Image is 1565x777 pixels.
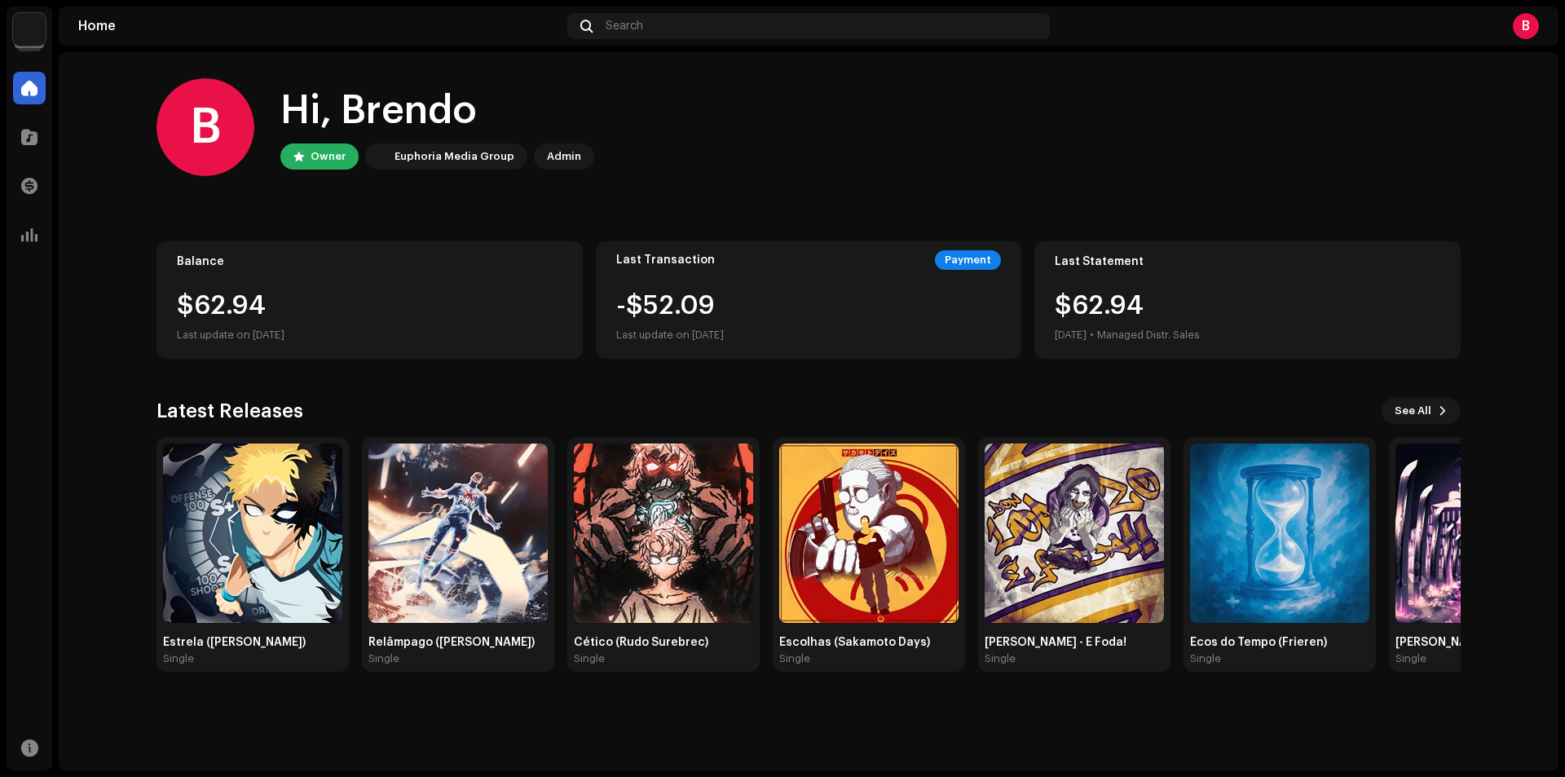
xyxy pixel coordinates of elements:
div: Escolhas (Sakamoto Days) [779,636,959,649]
div: Single [985,652,1016,665]
div: Hi, Brendo [280,85,594,137]
img: c77eb689-d610-49e7-8e1f-c63567f604a2 [368,444,548,623]
button: See All [1382,398,1461,424]
div: Last Statement [1055,255,1440,268]
img: 847517d8-fed8-45f3-9be8-87c431d9500a [163,444,342,623]
div: Single [368,652,399,665]
img: de0d2825-999c-4937-b35a-9adca56ee094 [368,147,388,166]
div: Relâmpago ([PERSON_NAME]) [368,636,548,649]
div: Single [1395,652,1426,665]
re-o-card-value: Last Statement [1034,241,1461,359]
div: Managed Distr. Sales [1097,325,1200,345]
re-o-card-value: Balance [156,241,583,359]
div: Single [163,652,194,665]
div: Balance [177,255,562,268]
div: Last update on [DATE] [616,325,724,345]
img: c8f8c3f5-90f7-4066-8054-73ab5f795891 [985,444,1164,623]
div: • [1090,325,1094,345]
div: [DATE] [1055,325,1087,345]
div: Owner [311,147,346,166]
div: Estrela ([PERSON_NAME]) [163,636,342,649]
span: See All [1395,395,1431,427]
div: Home [78,20,561,33]
img: 76e7bed7-cc0e-44fe-8761-32815081ec14 [574,444,753,623]
div: Single [779,652,810,665]
div: B [1513,13,1539,39]
img: de0d2825-999c-4937-b35a-9adca56ee094 [13,13,46,46]
div: Last update on [DATE] [177,325,562,345]
div: Last Transaction [616,254,715,267]
h3: Latest Releases [156,398,303,424]
div: Single [574,652,605,665]
div: Ecos do Tempo (Frieren) [1190,636,1369,649]
img: c16f16d1-b103-48f8-9cb8-389c09ddfaba [779,444,959,623]
div: Single [1190,652,1221,665]
div: Admin [547,147,581,166]
div: Euphoria Media Group [395,147,514,166]
div: B [156,78,254,176]
div: [PERSON_NAME] - É Foda! [985,636,1164,649]
img: 09eba40c-94b9-42c9-9f8b-007d3b3db50c [1190,444,1369,623]
span: Search [606,20,643,33]
div: Cético (Rudo Surebrec) [574,636,753,649]
div: Payment [935,250,1001,270]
